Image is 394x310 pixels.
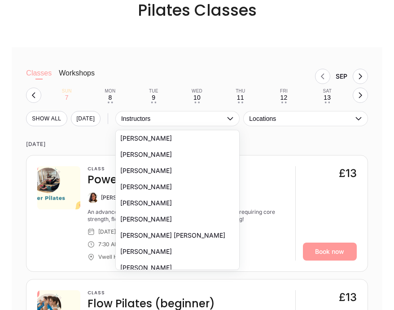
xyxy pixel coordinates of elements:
h4: Power Pilates (advanced) [88,173,231,187]
div: Sat [323,89,332,94]
div: Month Sep [330,73,353,80]
button: [DATE] [71,111,101,126]
div: 7:30 AM [98,241,119,248]
li: [PERSON_NAME] [116,260,239,276]
li: [PERSON_NAME] [116,179,239,195]
div: £13 [339,290,357,305]
button: Instructors [115,111,240,126]
span: Locations [249,115,353,122]
div: An advanced class so expect more challenging movements requiring core strength, flexibility, coor... [88,208,288,223]
div: • • [324,102,330,103]
li: [PERSON_NAME] [116,130,239,146]
li: [PERSON_NAME] [116,244,239,260]
div: £13 [339,166,357,181]
h3: Class [88,290,215,296]
div: Fri [280,89,288,94]
button: Classes [26,69,52,87]
button: SHOW All [26,111,67,126]
div: 7 [65,94,69,101]
div: • • [151,102,156,103]
div: Vwell Hythe [98,253,129,261]
div: Sun [62,89,72,94]
span: Instructors [121,115,225,122]
li: [PERSON_NAME] [116,146,239,163]
time: [DATE] [26,133,368,155]
li: [PERSON_NAME] [116,195,239,211]
div: [DATE] [98,228,116,235]
button: Workshops [59,69,95,87]
h3: Class [88,166,231,172]
div: • • [281,102,286,103]
div: 8 [108,94,112,101]
div: Wed [192,89,202,94]
li: [PERSON_NAME] [116,211,239,227]
div: 9 [152,94,155,101]
div: [PERSON_NAME] [101,194,144,201]
button: Next month, Oct [353,69,368,84]
li: [PERSON_NAME] [116,163,239,179]
img: Kate Arnold [88,192,98,203]
div: 13 [324,94,331,101]
div: Thu [236,89,245,94]
div: Mon [105,89,115,94]
div: 12 [280,94,288,101]
div: • • [194,102,200,103]
img: de308265-3e9d-4747-ba2f-d825c0cdbde0.png [37,166,80,209]
div: 11 [237,94,244,101]
button: Previous month, Aug [315,69,330,84]
div: • • [238,102,243,103]
li: [PERSON_NAME] [PERSON_NAME] [116,227,239,244]
a: Book now [303,243,357,261]
div: Tue [149,89,158,94]
ul: Instructors [115,130,240,270]
nav: Month switch [109,69,368,84]
div: • • [107,102,113,103]
button: Locations [243,111,368,126]
div: 10 [193,94,201,101]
